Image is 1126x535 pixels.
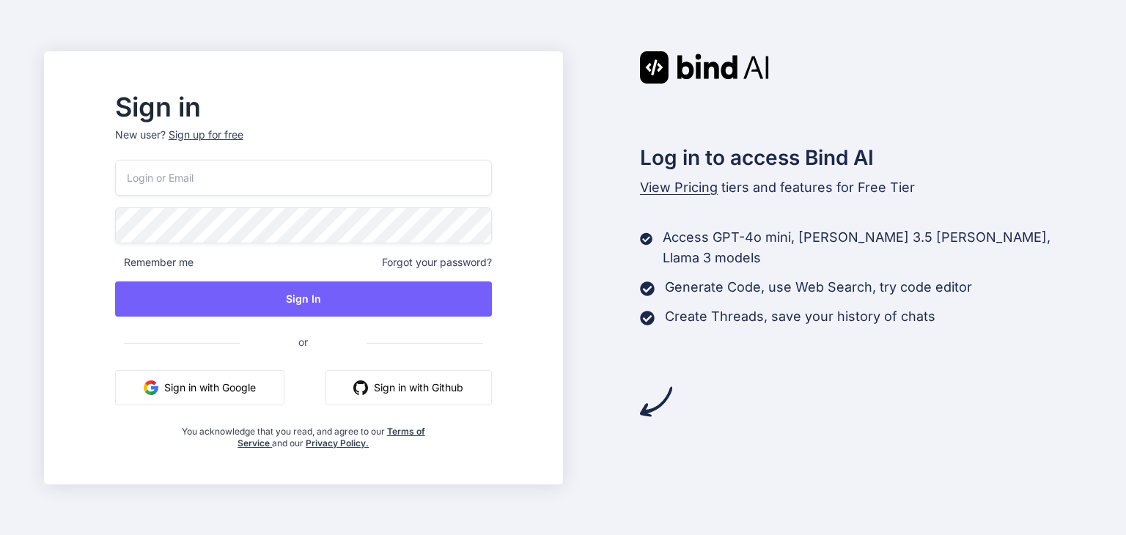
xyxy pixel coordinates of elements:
img: Bind AI logo [640,51,769,84]
span: or [240,324,367,360]
span: Forgot your password? [382,255,492,270]
button: Sign in with Google [115,370,284,405]
div: You acknowledge that you read, and agree to our and our [177,417,429,449]
span: View Pricing [640,180,718,195]
a: Privacy Policy. [306,438,369,449]
button: Sign in with Github [325,370,492,405]
h2: Log in to access Bind AI [640,142,1083,173]
img: arrow [640,385,672,418]
span: Remember me [115,255,194,270]
p: tiers and features for Free Tier [640,177,1083,198]
p: Access GPT-4o mini, [PERSON_NAME] 3.5 [PERSON_NAME], Llama 3 models [663,227,1082,268]
div: Sign up for free [169,128,243,142]
img: google [144,380,158,395]
a: Terms of Service [238,426,425,449]
h2: Sign in [115,95,492,119]
p: Create Threads, save your history of chats [665,306,935,327]
button: Sign In [115,281,492,317]
img: github [353,380,368,395]
input: Login or Email [115,160,492,196]
p: New user? [115,128,492,160]
p: Generate Code, use Web Search, try code editor [665,277,972,298]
